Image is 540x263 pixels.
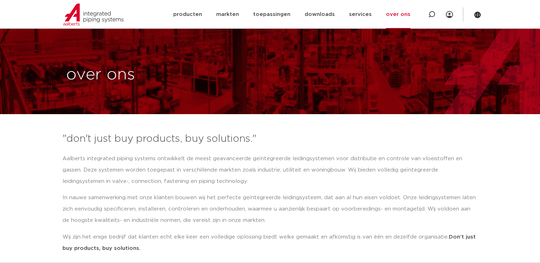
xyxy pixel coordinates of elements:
h3: "don't just buy products, buy solutions." [62,132,478,146]
strong: Don’t just buy products, buy solutions. [62,234,476,251]
p: In nauwe samenwerking met onze klanten bouwen wij het perfecte geïntegreerde leidingsysteem, dat ... [62,192,478,226]
h1: over ons [66,63,267,86]
p: Wij zijn het enige bedrijf dat klanten echt elke keer een volledige oplossing biedt welke gemaakt... [62,231,478,254]
p: Aalberts integrated piping systems ontwikkelt de meest geavanceerde geïntegreerde leidingsystemen... [62,153,478,187]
